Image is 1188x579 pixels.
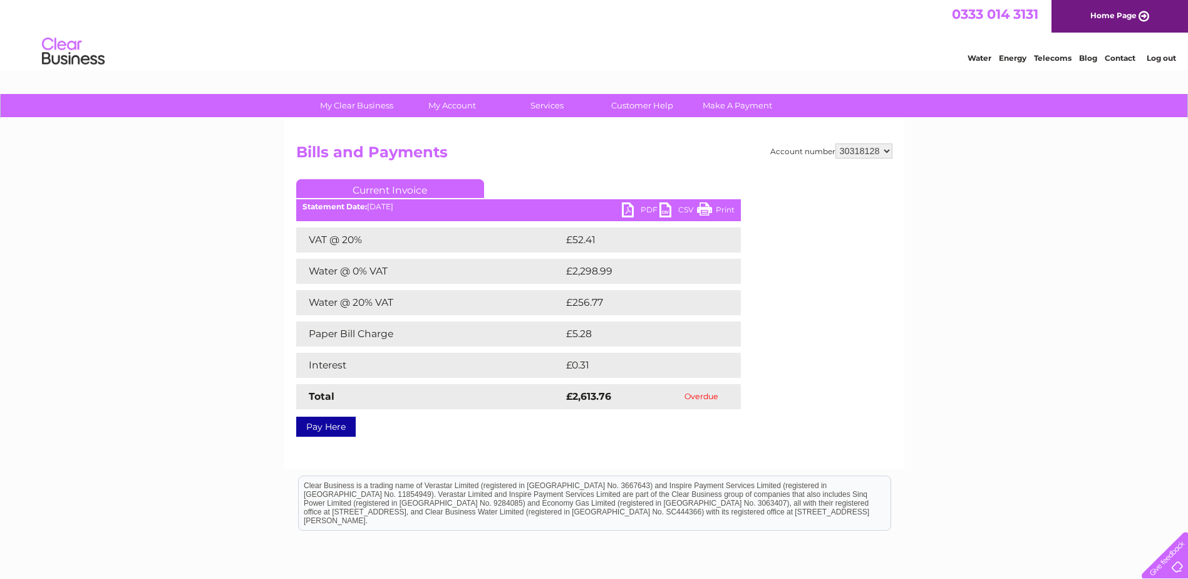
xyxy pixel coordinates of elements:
a: Customer Help [591,94,694,117]
td: Water @ 0% VAT [296,259,563,284]
a: My Account [400,94,504,117]
td: £5.28 [563,321,711,347]
td: £256.77 [563,290,718,315]
td: Paper Bill Charge [296,321,563,347]
a: Log out [1147,53,1176,63]
td: £0.31 [563,353,710,378]
a: 0333 014 3131 [952,6,1038,22]
a: Energy [999,53,1026,63]
td: VAT @ 20% [296,227,563,253]
a: Blog [1079,53,1097,63]
td: Interest [296,353,563,378]
a: Telecoms [1034,53,1072,63]
a: Current Invoice [296,179,484,198]
a: Pay Here [296,417,356,437]
td: Overdue [663,384,741,409]
img: logo.png [41,33,105,71]
strong: Total [309,390,334,402]
td: Water @ 20% VAT [296,290,563,315]
b: Statement Date: [302,202,367,211]
a: Make A Payment [686,94,789,117]
a: Water [968,53,991,63]
div: Clear Business is a trading name of Verastar Limited (registered in [GEOGRAPHIC_DATA] No. 3667643... [299,7,891,61]
h2: Bills and Payments [296,143,892,167]
td: £52.41 [563,227,715,253]
a: Services [495,94,599,117]
div: [DATE] [296,202,741,211]
a: CSV [659,202,697,221]
a: Contact [1105,53,1135,63]
strong: £2,613.76 [566,390,611,402]
a: My Clear Business [305,94,408,117]
a: Print [697,202,735,221]
div: Account number [770,143,892,159]
td: £2,298.99 [563,259,722,284]
a: PDF [622,202,659,221]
